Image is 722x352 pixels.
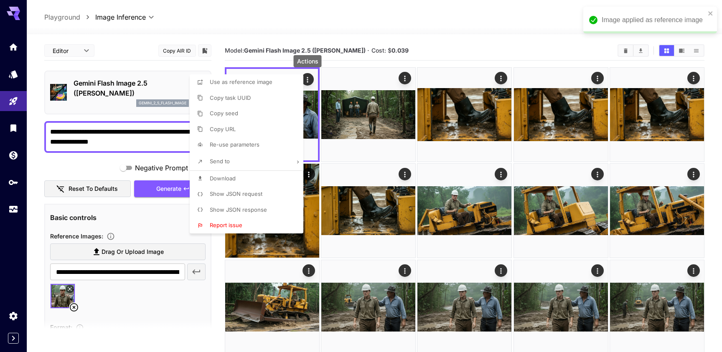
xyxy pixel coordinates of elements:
span: Copy seed [210,110,238,116]
span: Re-use parameters [210,141,259,148]
div: Image applied as reference image [602,15,705,25]
span: Use as reference image [210,79,272,85]
span: Copy task UUID [210,94,251,101]
div: Actions [294,55,322,67]
span: Send to [210,158,230,165]
span: Download [210,175,236,182]
span: Show JSON request [210,190,262,197]
span: Copy URL [210,126,236,132]
span: Report issue [210,222,242,228]
div: Widget de chat [680,312,722,352]
button: close [708,10,714,17]
span: Show JSON response [210,206,267,213]
iframe: Chat Widget [680,312,722,352]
